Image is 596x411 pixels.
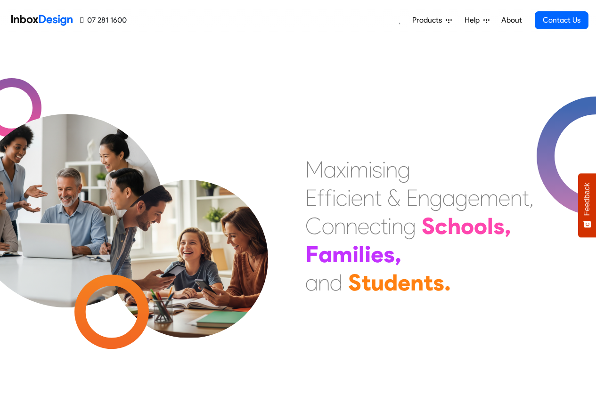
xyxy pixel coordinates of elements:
div: g [430,184,442,212]
div: n [510,184,522,212]
div: f [325,184,332,212]
div: t [522,184,529,212]
div: o [322,212,334,240]
div: t [381,212,388,240]
div: e [371,240,384,268]
div: d [330,268,343,297]
div: h [448,212,461,240]
div: n [418,184,430,212]
div: . [444,268,451,297]
div: g [398,155,410,184]
a: About [498,11,524,30]
div: c [336,184,347,212]
div: C [305,212,322,240]
div: a [318,240,332,268]
div: i [388,212,392,240]
div: e [358,212,369,240]
div: E [305,184,317,212]
div: S [422,212,435,240]
div: i [347,184,351,212]
div: e [398,268,410,297]
div: i [382,155,386,184]
div: i [332,184,336,212]
a: Products [408,11,456,30]
div: t [361,268,371,297]
div: s [493,212,505,240]
button: Feedback - Show survey [578,173,596,237]
img: parents_with_child.png [90,141,288,338]
div: , [505,212,511,240]
a: Contact Us [535,11,588,29]
div: i [368,155,372,184]
div: n [318,268,330,297]
div: a [324,155,336,184]
div: e [498,184,510,212]
div: l [359,240,365,268]
div: a [305,268,318,297]
span: Help [465,15,483,26]
div: t [424,268,433,297]
div: x [336,155,346,184]
div: t [375,184,382,212]
div: i [346,155,350,184]
div: f [317,184,325,212]
div: o [474,212,487,240]
div: n [346,212,358,240]
div: s [384,240,395,268]
a: 07 281 1600 [80,15,127,26]
div: e [468,184,480,212]
div: i [352,240,359,268]
span: Feedback [583,183,591,216]
div: m [480,184,498,212]
div: m [350,155,368,184]
div: n [410,268,424,297]
span: Products [412,15,446,26]
div: , [395,240,401,268]
div: g [455,184,468,212]
div: o [461,212,474,240]
div: F [305,240,318,268]
div: s [433,268,444,297]
div: S [348,268,361,297]
div: e [351,184,363,212]
div: , [529,184,534,212]
div: M [305,155,324,184]
div: c [435,212,448,240]
div: c [369,212,381,240]
div: l [487,212,493,240]
div: u [371,268,384,297]
div: m [332,240,352,268]
div: a [442,184,455,212]
div: n [392,212,403,240]
div: Maximising Efficient & Engagement, Connecting Schools, Families, and Students. [305,155,534,297]
div: n [334,212,346,240]
a: Help [461,11,493,30]
div: n [386,155,398,184]
div: i [365,240,371,268]
div: g [403,212,416,240]
div: s [372,155,382,184]
div: n [363,184,375,212]
div: & [387,184,400,212]
div: E [406,184,418,212]
div: d [384,268,398,297]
